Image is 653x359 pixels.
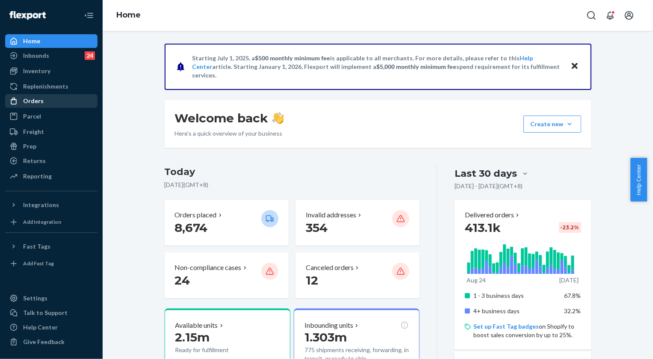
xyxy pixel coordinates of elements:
[306,263,354,273] p: Canceled orders
[23,294,47,303] div: Settings
[5,94,98,108] a: Orders
[304,320,353,330] p: Inbounding units
[9,11,46,20] img: Flexport logo
[23,242,50,251] div: Fast Tags
[569,60,580,73] button: Close
[5,306,98,320] a: Talk to Support
[23,323,58,332] div: Help Center
[175,273,190,288] span: 24
[175,330,210,344] span: 2.15m
[377,63,457,70] span: $5,000 monthly minimum fee
[630,158,647,202] button: Help Center
[564,292,581,299] span: 67.8%
[175,220,208,235] span: 8,674
[455,167,517,180] div: Last 30 days
[255,54,331,62] span: $500 monthly minimum fee
[23,128,44,136] div: Freight
[465,210,521,220] button: Delivered orders
[165,252,289,298] button: Non-compliance cases 24
[306,210,356,220] p: Invalid addresses
[465,220,501,235] span: 413.1k
[5,125,98,139] a: Freight
[23,201,59,209] div: Integrations
[5,80,98,93] a: Replenishments
[473,322,581,339] p: on Shopify to boost sales conversion by up to 25%.
[559,222,581,233] div: -23.2 %
[295,200,420,246] button: Invalid addresses 354
[564,307,581,314] span: 32.2%
[85,51,95,60] div: 24
[473,323,539,330] a: Set up Fast Tag badges
[23,67,50,75] div: Inventory
[23,172,52,181] div: Reporting
[175,129,284,138] p: Here’s a quick overview of your business
[473,307,558,315] p: 4+ business days
[23,338,65,346] div: Give Feedback
[175,320,218,330] p: Available units
[23,309,68,317] div: Talk to Support
[473,291,558,300] p: 1 - 3 business days
[5,198,98,212] button: Integrations
[304,330,347,344] span: 1.303m
[23,218,61,225] div: Add Integration
[165,165,420,179] h3: Today
[5,320,98,334] a: Help Center
[272,112,284,124] img: hand-wave emoji
[116,10,141,20] a: Home
[23,51,49,60] div: Inbounds
[5,169,98,183] a: Reporting
[23,82,68,91] div: Replenishments
[5,154,98,168] a: Returns
[109,3,148,28] ol: breadcrumbs
[5,139,98,153] a: Prep
[5,64,98,78] a: Inventory
[5,335,98,349] button: Give Feedback
[559,276,579,285] p: [DATE]
[23,260,54,267] div: Add Fast Tag
[455,182,523,190] p: [DATE] - [DATE] ( GMT+8 )
[175,210,217,220] p: Orders placed
[306,273,318,288] span: 12
[165,181,420,189] p: [DATE] ( GMT+8 )
[23,157,46,165] div: Returns
[467,276,486,285] p: Aug 24
[523,116,581,133] button: Create new
[23,142,36,151] div: Prep
[602,7,619,24] button: Open notifications
[23,37,40,45] div: Home
[5,291,98,305] a: Settings
[5,257,98,270] a: Add Fast Tag
[5,34,98,48] a: Home
[192,54,562,80] p: Starting July 1, 2025, a is applicable to all merchants. For more details, please refer to this a...
[175,263,242,273] p: Non-compliance cases
[5,110,98,123] a: Parcel
[175,110,284,126] h1: Welcome back
[583,7,600,24] button: Open Search Box
[23,112,41,121] div: Parcel
[80,7,98,24] button: Close Navigation
[306,220,328,235] span: 354
[165,200,289,246] button: Orders placed 8,674
[23,97,44,105] div: Orders
[5,49,98,62] a: Inbounds24
[5,240,98,253] button: Fast Tags
[175,346,254,354] p: Ready for fulfillment
[620,7,638,24] button: Open account menu
[5,215,98,229] a: Add Integration
[295,252,420,298] button: Canceled orders 12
